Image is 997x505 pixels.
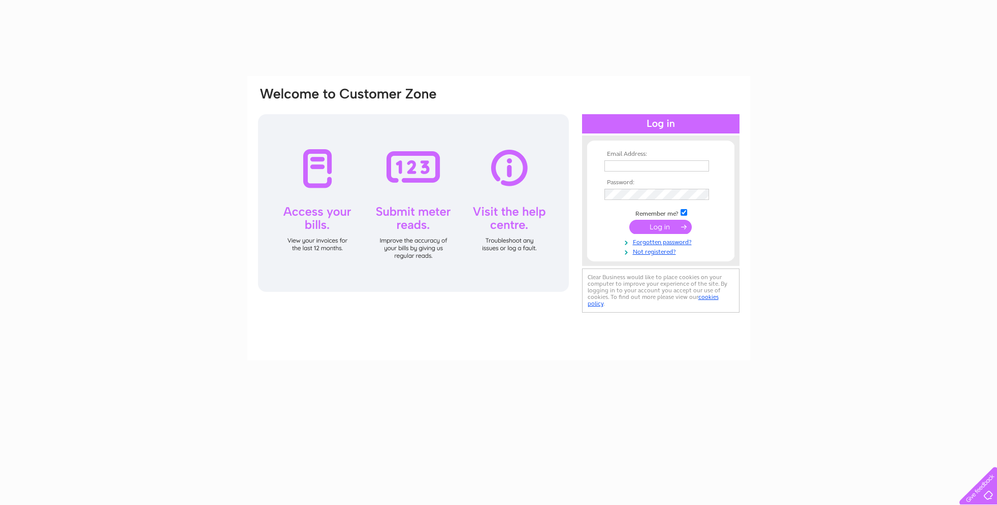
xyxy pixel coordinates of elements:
[604,246,720,256] a: Not registered?
[588,293,719,307] a: cookies policy
[602,208,720,218] td: Remember me?
[602,151,720,158] th: Email Address:
[629,220,692,234] input: Submit
[604,237,720,246] a: Forgotten password?
[602,179,720,186] th: Password:
[582,268,739,313] div: Clear Business would like to place cookies on your computer to improve your experience of the sit...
